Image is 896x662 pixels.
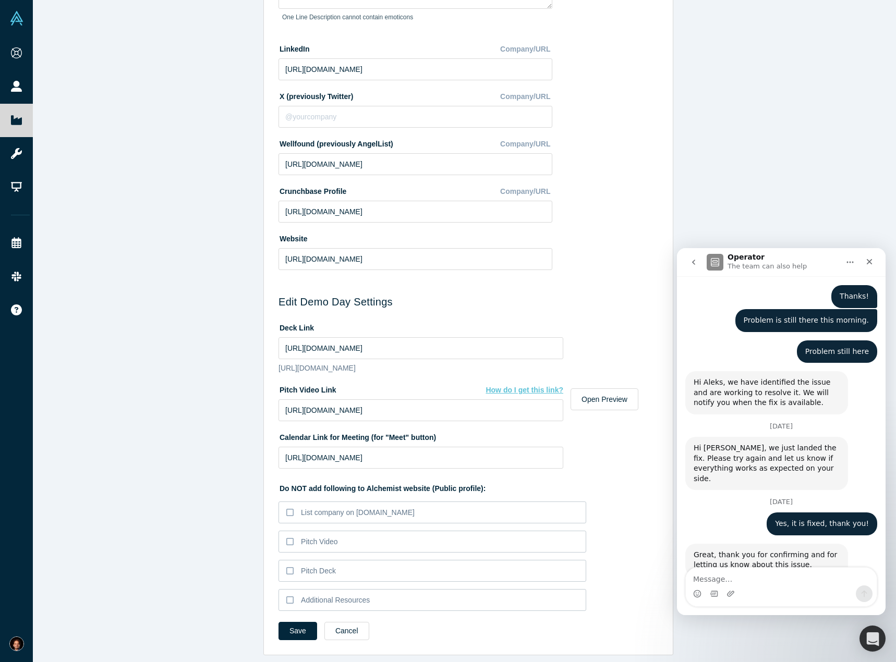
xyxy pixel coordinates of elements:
div: Company/URL [500,182,552,201]
div: Company/URL [500,135,552,153]
iframe: Intercom live chat [677,248,886,615]
label: Crunchbase Profile [279,182,346,197]
label: Deck Link [279,319,314,334]
div: Company/URL [500,88,552,106]
img: Alchemist Vault Logo [9,11,24,26]
h3: Edit Demo Day Settings [279,296,658,308]
div: Company/URL [500,40,552,58]
img: Aleks Gollu's Account [9,636,24,651]
label: Calendar Link for Meeting (for "Meet" button) [279,428,436,443]
label: Do NOT add following to Alchemist website (Public profile): [279,480,658,494]
div: Additional Resources [301,595,370,606]
div: List company on [DOMAIN_NAME] [301,507,415,518]
input: Demo Day Presentation link [279,337,563,359]
label: LinkedIn [279,40,310,55]
label: X (previously Twitter) [279,88,353,102]
label: Pitch Video Link [279,381,563,396]
div: Pitch Video [301,536,338,547]
p: One Line Description cannot contain emoticons [282,13,549,22]
input: https://wellfound.com/... [279,153,552,175]
button: Cancel [324,622,369,640]
label: Wellfound (previously AngelList) [279,135,393,150]
input: @yourcompany [279,106,552,128]
div: Pitch Deck [301,566,336,577]
label: Website [279,230,307,244]
p: [URL][DOMAIN_NAME] [279,363,563,374]
button: Save [279,622,317,640]
input: https://crunchbase.com/organization/... [279,201,552,223]
button: Open Preview [571,388,638,410]
input: https://linkedin.com/company/yourcompany [279,58,552,80]
span: How do I get this link? [486,386,563,394]
input: Add Demo Day pitch link here [279,399,563,421]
